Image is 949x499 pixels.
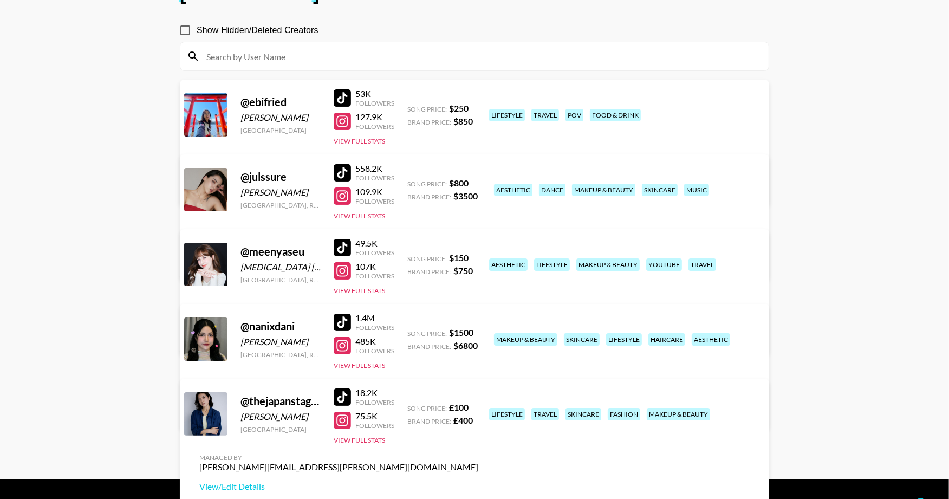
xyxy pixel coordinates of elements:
strong: $ 800 [449,178,469,188]
div: music [684,184,709,196]
strong: $ 3500 [453,191,478,201]
div: [PERSON_NAME] [240,187,321,198]
div: lifestyle [534,258,570,271]
span: Song Price: [407,180,447,188]
div: Followers [355,99,394,107]
div: 1.4M [355,313,394,323]
button: View Full Stats [334,212,385,220]
span: Brand Price: [407,193,451,201]
div: travel [531,109,559,121]
strong: $ 750 [453,265,473,276]
span: Brand Price: [407,268,451,276]
div: [PERSON_NAME][EMAIL_ADDRESS][PERSON_NAME][DOMAIN_NAME] [199,462,478,472]
div: skincare [642,184,678,196]
div: 558.2K [355,163,394,174]
div: aesthetic [489,258,528,271]
div: Followers [355,249,394,257]
div: @ ebifried [240,95,321,109]
strong: £ 400 [453,415,473,425]
div: Followers [355,174,394,182]
span: Brand Price: [407,118,451,126]
strong: $ 150 [449,252,469,263]
div: makeup & beauty [572,184,635,196]
div: [MEDICAL_DATA] [PERSON_NAME] Del [PERSON_NAME] [240,262,321,273]
div: [PERSON_NAME] [240,411,321,422]
strong: $ 6800 [453,340,478,351]
div: makeup & beauty [494,333,557,346]
div: @ meenyaseu [240,245,321,258]
div: Followers [355,422,394,430]
span: Song Price: [407,329,447,338]
span: Brand Price: [407,342,451,351]
div: lifestyle [489,408,525,420]
div: pov [565,109,583,121]
div: @ thejapanstagram [240,394,321,408]
div: 127.9K [355,112,394,122]
strong: $ 250 [449,103,469,113]
div: [GEOGRAPHIC_DATA] [240,126,321,134]
div: aesthetic [494,184,532,196]
div: skincare [564,333,600,346]
div: Followers [355,197,394,205]
div: 107K [355,261,394,272]
span: Show Hidden/Deleted Creators [197,24,318,37]
button: View Full Stats [334,137,385,145]
button: View Full Stats [334,361,385,370]
div: Followers [355,347,394,355]
div: makeup & beauty [647,408,710,420]
div: 75.5K [355,411,394,422]
div: aesthetic [692,333,730,346]
div: [GEOGRAPHIC_DATA], Republic of [240,201,321,209]
a: View/Edit Details [199,481,478,492]
div: lifestyle [489,109,525,121]
div: travel [531,408,559,420]
div: Followers [355,398,394,406]
div: makeup & beauty [576,258,640,271]
div: @ julssure [240,170,321,184]
strong: $ 850 [453,116,473,126]
button: View Full Stats [334,287,385,295]
strong: £ 100 [449,402,469,412]
span: Song Price: [407,105,447,113]
div: 109.9K [355,186,394,197]
div: [GEOGRAPHIC_DATA] [240,425,321,433]
div: Followers [355,272,394,280]
div: [GEOGRAPHIC_DATA], Republic of [240,276,321,284]
div: lifestyle [606,333,642,346]
div: food & drink [590,109,641,121]
div: @ nanixdani [240,320,321,333]
div: 485K [355,336,394,347]
div: skincare [565,408,601,420]
div: [PERSON_NAME] [240,112,321,123]
button: View Full Stats [334,436,385,444]
div: 49.5K [355,238,394,249]
div: Followers [355,122,394,131]
div: dance [539,184,565,196]
div: travel [688,258,716,271]
div: fashion [608,408,640,420]
div: [GEOGRAPHIC_DATA], Republic of [240,351,321,359]
div: Managed By [199,453,478,462]
input: Search by User Name [200,48,762,65]
span: Brand Price: [407,417,451,425]
strong: $ 1500 [449,327,473,338]
div: haircare [648,333,685,346]
div: 18.2K [355,387,394,398]
div: [PERSON_NAME] [240,336,321,347]
div: 53K [355,88,394,99]
div: youtube [646,258,682,271]
span: Song Price: [407,255,447,263]
span: Song Price: [407,404,447,412]
div: Followers [355,323,394,332]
